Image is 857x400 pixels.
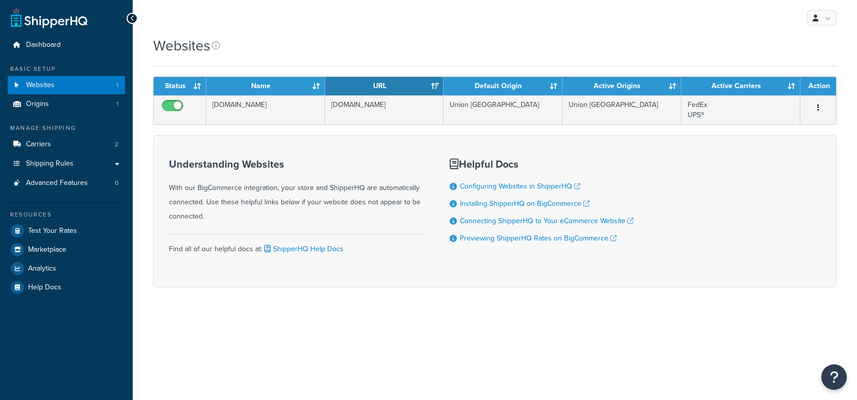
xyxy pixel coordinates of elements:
h3: Helpful Docs [450,158,633,170]
a: Websites 1 [8,76,125,95]
h3: Understanding Websites [169,158,424,170]
th: Default Origin: activate to sort column ascending [444,77,562,95]
h1: Websites [153,36,210,56]
li: Advanced Features [8,174,125,193]
td: FedEx UPS® [681,95,800,124]
a: Configuring Websites in ShipperHQ [460,181,580,192]
a: Shipping Rules [8,154,125,173]
a: Help Docs [8,278,125,297]
a: ShipperHQ Help Docs [262,244,344,254]
a: Analytics [8,259,125,278]
span: Advanced Features [26,179,88,188]
a: Previewing ShipperHQ Rates on BigCommerce [460,233,617,244]
td: Union [GEOGRAPHIC_DATA] [562,95,681,124]
div: Find all of our helpful docs at: [169,234,424,256]
div: Basic Setup [8,65,125,73]
a: Dashboard [8,36,125,55]
span: Carriers [26,140,51,149]
div: Manage Shipping [8,124,125,132]
button: Open Resource Center [821,364,847,390]
span: 1 [116,81,118,90]
li: Carriers [8,135,125,154]
span: Help Docs [28,283,61,292]
th: Active Carriers: activate to sort column ascending [681,77,800,95]
a: Installing ShipperHQ on BigCommerce [460,198,590,209]
a: Advanced Features 0 [8,174,125,193]
td: [DOMAIN_NAME] [325,95,444,124]
span: 2 [115,140,118,149]
th: Active Origins: activate to sort column ascending [562,77,681,95]
th: Status: activate to sort column ascending [154,77,206,95]
span: Marketplace [28,246,66,254]
div: Resources [8,210,125,219]
span: 0 [115,179,118,188]
a: Connecting ShipperHQ to Your eCommerce Website [460,216,633,226]
span: 1 [116,100,118,109]
a: Carriers 2 [8,135,125,154]
span: Test Your Rates [28,227,77,235]
li: Websites [8,76,125,95]
span: Dashboard [26,41,61,49]
span: Websites [26,81,55,90]
div: With our BigCommerce integration, your store and ShipperHQ are automatically connected. Use these... [169,158,424,224]
th: Name: activate to sort column ascending [206,77,325,95]
li: Origins [8,95,125,114]
a: Test Your Rates [8,222,125,240]
th: Action [800,77,836,95]
span: Origins [26,100,49,109]
td: [DOMAIN_NAME] [206,95,325,124]
a: ShipperHQ Home [11,8,87,28]
a: Marketplace [8,241,125,259]
th: URL: activate to sort column ascending [325,77,444,95]
span: Shipping Rules [26,159,74,168]
td: Union [GEOGRAPHIC_DATA] [444,95,562,124]
a: Origins 1 [8,95,125,114]
span: Analytics [28,264,56,273]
